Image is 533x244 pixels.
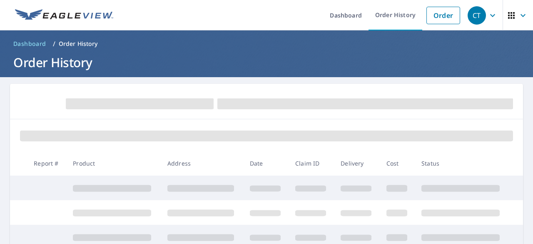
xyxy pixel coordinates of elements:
div: CT [468,6,486,25]
th: Claim ID [289,151,334,176]
th: Date [243,151,289,176]
li: / [53,39,55,49]
th: Delivery [334,151,379,176]
a: Order [426,7,460,24]
th: Address [161,151,243,176]
a: Dashboard [10,37,50,50]
p: Order History [59,40,98,48]
nav: breadcrumb [10,37,523,50]
span: Dashboard [13,40,46,48]
th: Cost [380,151,415,176]
img: EV Logo [15,9,113,22]
h1: Order History [10,54,523,71]
th: Report # [27,151,66,176]
th: Product [66,151,161,176]
th: Status [415,151,509,176]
